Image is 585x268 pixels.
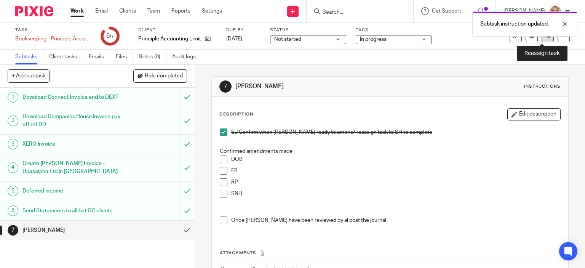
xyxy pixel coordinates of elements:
[106,32,114,40] div: 6
[8,162,18,173] div: 4
[22,138,122,150] h1: XERO invoice
[116,50,133,64] a: Files
[70,7,84,15] a: Work
[22,91,122,103] h1: Download Connect Invoice and to DEXT
[202,7,222,15] a: Settings
[139,50,166,64] a: Notes (0)
[15,50,43,64] a: Subtasks
[22,111,122,130] h1: Download Companies House invoice pay off ref DD
[274,37,301,42] span: Not started
[231,190,561,197] p: SNH
[138,27,217,33] label: Client
[226,36,242,42] span: [DATE]
[231,167,561,175] p: EB
[8,186,18,196] div: 5
[231,156,561,163] p: DOB
[220,251,256,255] span: Attachments
[220,148,561,155] p: Confirmed amendments made
[172,50,201,64] a: Audit logs
[360,37,387,42] span: In progress
[235,82,406,90] h1: [PERSON_NAME]
[8,225,18,236] div: 7
[171,7,190,15] a: Reports
[15,35,91,43] div: Bookkeeping - Principle Accounting Limited
[231,128,561,136] p: SJ Confirm when [PERSON_NAME] ready to amend/ reassign task to SH to complete
[22,205,122,217] h1: Send Statements to all but GC clients
[119,7,136,15] a: Clients
[8,69,50,82] button: + Add subtask
[89,50,110,64] a: Emails
[15,6,53,16] img: Pixie
[133,69,187,82] button: Hide completed
[549,5,561,18] img: SJ.jpg
[15,27,91,33] label: Task
[22,158,122,177] h1: Create [PERSON_NAME] Invoice - Upasalpha Ltd in [GEOGRAPHIC_DATA]
[507,108,561,120] button: Edit description
[147,7,160,15] a: Team
[480,20,549,28] p: Subtask instruction updated.
[8,116,18,126] div: 2
[49,50,83,64] a: Client tasks
[22,225,122,236] h1: [PERSON_NAME]
[8,205,18,216] div: 6
[219,80,232,93] div: 7
[110,34,114,39] small: /7
[8,139,18,149] div: 3
[145,73,183,79] span: Hide completed
[231,217,561,224] p: Once [PERSON_NAME] have been reviewed by al post the journal
[226,27,261,33] label: Due by
[524,83,561,90] div: Instructions
[8,92,18,103] div: 1
[138,35,201,43] p: Principle Accounting Limited
[231,178,561,186] p: RP
[22,185,122,197] h1: Deferred income
[95,7,108,15] a: Email
[219,111,253,117] p: Description
[270,27,346,33] label: Status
